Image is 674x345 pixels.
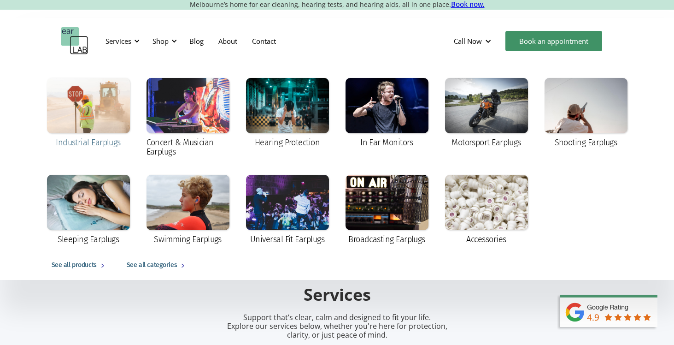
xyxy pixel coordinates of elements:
[451,138,521,147] div: Motorsport Earplugs
[42,170,135,250] a: Sleeping Earplugs
[454,36,482,46] div: Call Now
[58,235,119,244] div: Sleeping Earplugs
[52,260,97,271] div: See all products
[446,27,501,55] div: Call Now
[100,27,142,55] div: Services
[56,138,121,147] div: Industrial Earplugs
[255,138,320,147] div: Hearing Protection
[117,250,198,280] a: See all categories
[147,27,180,55] div: Shop
[241,170,334,250] a: Universal Fit Earplugs
[105,36,131,46] div: Services
[245,28,283,54] a: Contact
[142,73,234,163] a: Concert & Musician Earplugs
[348,235,425,244] div: Broadcasting Earplugs
[440,170,533,250] a: Accessories
[152,36,169,46] div: Shop
[42,73,135,154] a: Industrial Earplugs
[211,28,245,54] a: About
[466,235,506,244] div: Accessories
[142,170,234,250] a: Swimming Earplugs
[42,250,117,280] a: See all products
[215,313,459,340] p: Support that’s clear, calm and designed to fit your life. Explore our services below, whether you...
[250,235,324,244] div: Universal Fit Earplugs
[241,73,334,154] a: Hearing Protection
[540,73,632,154] a: Shooting Earplugs
[154,235,222,244] div: Swimming Earplugs
[121,284,554,306] h2: Services
[505,31,602,51] a: Book an appointment
[360,138,413,147] div: In Ear Monitors
[147,138,229,156] div: Concert & Musician Earplugs
[182,28,211,54] a: Blog
[341,73,433,154] a: In Ear Monitors
[341,170,433,250] a: Broadcasting Earplugs
[440,73,533,154] a: Motorsport Earplugs
[127,260,177,271] div: See all categories
[61,27,88,55] a: home
[555,138,617,147] div: Shooting Earplugs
